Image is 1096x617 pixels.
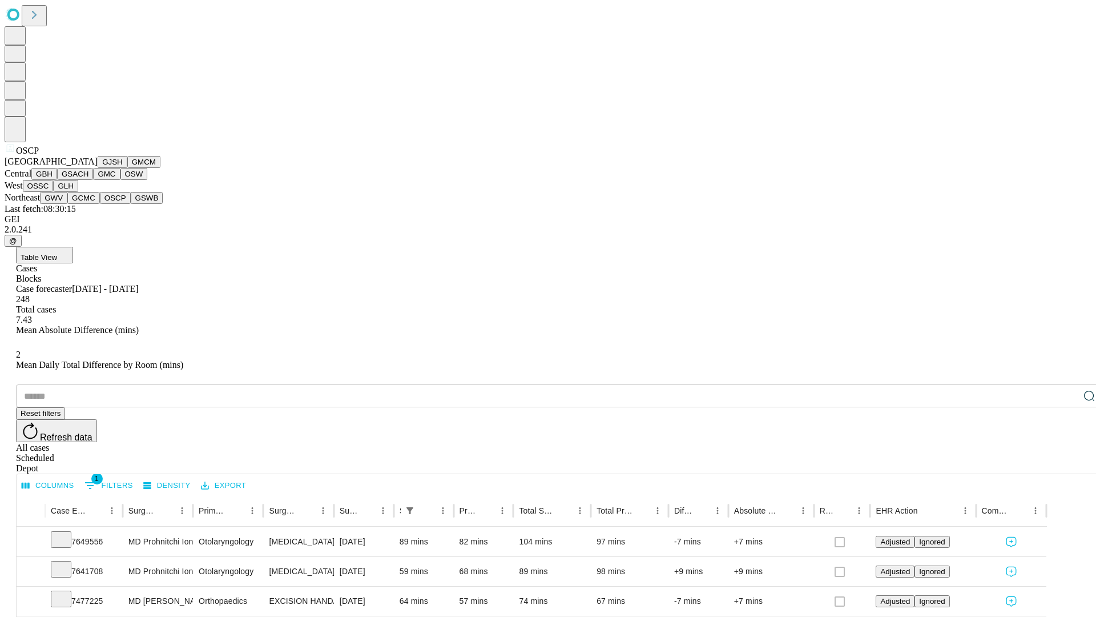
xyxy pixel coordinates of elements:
div: Total Scheduled Duration [519,506,555,515]
div: +7 mins [734,587,808,616]
span: Ignored [919,597,945,606]
button: GJSH [98,156,127,168]
button: Sort [299,503,315,519]
button: Sort [359,503,375,519]
span: Adjusted [880,538,910,546]
button: Menu [1027,503,1043,519]
button: Sort [478,503,494,519]
div: Predicted In Room Duration [460,506,478,515]
span: [GEOGRAPHIC_DATA] [5,157,98,166]
div: 104 mins [519,527,585,556]
div: Otolaryngology [199,527,257,556]
button: Sort [419,503,435,519]
button: Sort [779,503,795,519]
span: Refresh data [40,432,92,442]
div: EXCISION HAND/FINGER SUBQ TUMOR, 1.5CM OR MORE [269,587,328,616]
button: GMC [93,168,120,180]
div: 57 mins [460,587,508,616]
button: Menu [851,503,867,519]
button: GMCM [127,156,160,168]
div: Total Predicted Duration [597,506,632,515]
span: OSCP [16,146,39,155]
span: Total cases [16,305,56,314]
div: [MEDICAL_DATA] UNDER AGE [DEMOGRAPHIC_DATA] [269,527,328,556]
div: 7477225 [51,587,117,616]
div: 98 mins [597,557,663,586]
div: 2.0.241 [5,225,1091,235]
button: GWV [40,192,67,204]
div: GEI [5,214,1091,225]
span: 1 [91,473,103,484]
div: 97 mins [597,527,663,556]
div: 59 mins [400,557,448,586]
span: Ignored [919,538,945,546]
button: GLH [53,180,78,192]
div: Case Epic Id [51,506,87,515]
div: +9 mins [734,557,808,586]
button: Menu [315,503,331,519]
button: Menu [710,503,726,519]
div: -7 mins [674,527,723,556]
button: Adjusted [876,566,914,578]
div: 89 mins [400,527,448,556]
button: Ignored [914,536,949,548]
button: Menu [795,503,811,519]
div: 67 mins [597,587,663,616]
button: Refresh data [16,419,97,442]
div: 64 mins [400,587,448,616]
button: Menu [572,503,588,519]
button: Export [198,477,249,495]
button: Sort [1012,503,1027,519]
div: Comments [982,506,1010,515]
div: Primary Service [199,506,227,515]
div: 74 mins [519,587,585,616]
div: 1 active filter [402,503,418,519]
button: Show filters [82,476,136,495]
div: MD Prohnitchi Ion [128,527,187,556]
button: Show filters [402,503,418,519]
div: Surgeon Name [128,506,157,515]
button: Sort [694,503,710,519]
div: Absolute Difference [734,506,778,515]
div: MD Prohnitchi Ion [128,557,187,586]
div: 7641708 [51,557,117,586]
div: Difference [674,506,692,515]
div: Otolaryngology [199,557,257,586]
div: 7649556 [51,527,117,556]
button: OSCP [100,192,131,204]
span: 7.43 [16,315,32,324]
button: Menu [244,503,260,519]
div: +7 mins [734,527,808,556]
div: Scheduled In Room Duration [400,506,401,515]
div: 68 mins [460,557,508,586]
div: MD [PERSON_NAME] Iii [PERSON_NAME] [128,587,187,616]
button: Sort [228,503,244,519]
span: 248 [16,294,30,304]
button: Sort [835,503,851,519]
span: Central [5,169,31,178]
button: Menu [957,503,973,519]
span: Adjusted [880,567,910,576]
button: Ignored [914,566,949,578]
button: Expand [22,592,39,612]
div: EHR Action [876,506,917,515]
button: Expand [22,562,39,582]
button: GSWB [131,192,163,204]
div: Orthopaedics [199,587,257,616]
button: Adjusted [876,536,914,548]
button: GSACH [57,168,93,180]
div: 82 mins [460,527,508,556]
span: Adjusted [880,597,910,606]
button: Menu [494,503,510,519]
span: Case forecaster [16,284,72,294]
div: -7 mins [674,587,723,616]
button: Sort [919,503,935,519]
span: Ignored [919,567,945,576]
button: Table View [16,247,73,263]
button: Menu [104,503,120,519]
button: Menu [375,503,391,519]
button: Sort [556,503,572,519]
div: [DATE] [340,527,388,556]
button: OSW [120,168,148,180]
div: 89 mins [519,557,585,586]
